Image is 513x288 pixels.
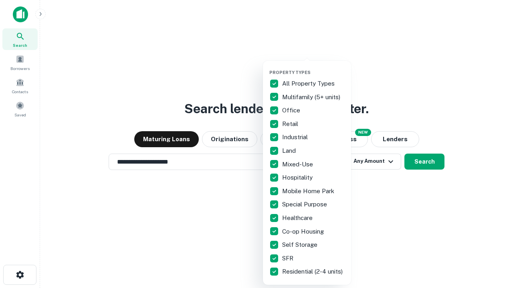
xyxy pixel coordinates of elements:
p: Co-op Housing [282,227,325,236]
p: Mobile Home Park [282,186,336,196]
p: Special Purpose [282,200,329,209]
p: Land [282,146,297,156]
span: Property Types [269,70,311,75]
p: Hospitality [282,173,314,182]
p: Mixed-Use [282,160,315,169]
p: SFR [282,254,295,263]
p: Retail [282,119,300,129]
p: Self Storage [282,240,319,250]
p: Multifamily (5+ units) [282,92,342,102]
p: Office [282,106,302,115]
p: Industrial [282,132,309,142]
iframe: Chat Widget [473,224,513,262]
p: Healthcare [282,213,314,223]
p: Residential (2-4 units) [282,267,344,276]
p: All Property Types [282,79,336,88]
